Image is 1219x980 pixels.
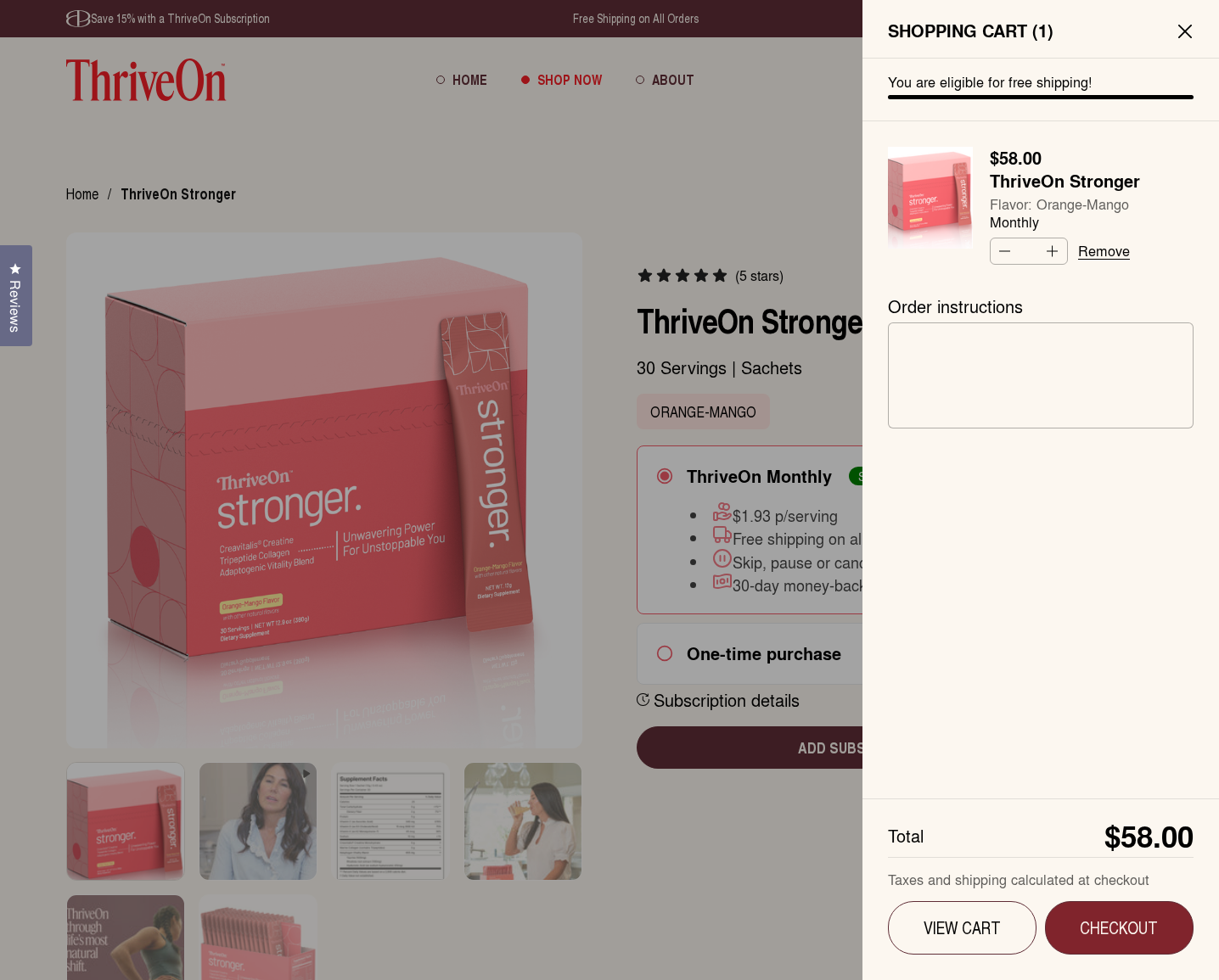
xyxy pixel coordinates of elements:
[888,71,1093,92] span: You are eligible for free shipping!
[990,168,1140,196] span: ThriveOn Stronger
[991,238,1016,264] button: Decrease quantity
[888,147,973,249] img: Box of ThriveOn Stronger supplement with a pink design on a white background
[1070,917,1170,938] span: Checkout
[1078,244,1130,259] a: Remove
[990,195,1140,213] span: Flavor: Orange-Mango
[990,145,1042,171] strong: $58.00
[1042,238,1067,264] button: Increase quantity
[888,295,1194,317] label: Order instructions
[990,171,1140,192] a: ThriveOn Stronger
[4,280,26,333] span: Reviews
[990,213,1140,231] span: Monthly
[913,917,1012,938] span: View Cart
[888,871,1194,888] div: Taxes and shipping calculated at checkout
[888,20,1053,42] span: Shopping Cart ( )
[888,901,1036,955] a: View Cart
[1038,18,1048,43] span: 1
[1045,901,1194,955] button: Checkout
[888,825,924,847] span: Total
